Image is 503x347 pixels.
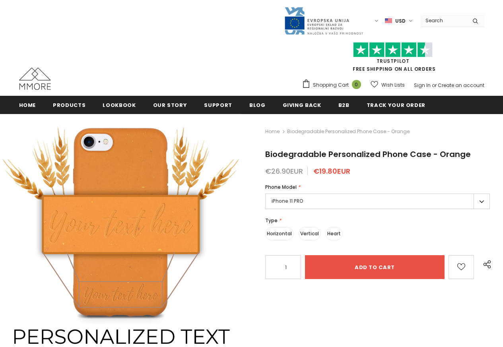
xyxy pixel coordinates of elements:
[265,217,278,224] span: Type
[438,82,484,89] a: Create an account
[313,166,350,176] span: €19.80EUR
[53,101,85,109] span: Products
[305,255,445,279] input: Add to cart
[265,227,293,240] label: Horizontal
[287,127,410,136] span: Biodegradable Personalized Phone Case - Orange
[103,96,136,114] a: Lookbook
[19,68,51,90] img: MMORE Cases
[377,58,410,64] a: Trustpilot
[249,96,266,114] a: Blog
[265,166,303,176] span: €26.90EUR
[338,96,350,114] a: B2B
[19,101,36,109] span: Home
[283,96,321,114] a: Giving back
[19,96,36,114] a: Home
[367,96,425,114] a: Track your order
[432,82,437,89] span: or
[103,101,136,109] span: Lookbook
[367,101,425,109] span: Track your order
[153,96,187,114] a: Our Story
[299,227,320,240] label: Vertical
[338,101,350,109] span: B2B
[284,6,363,35] img: Javni Razpis
[265,127,280,136] a: Home
[326,227,342,240] label: Heart
[283,101,321,109] span: Giving back
[265,194,490,209] label: iPhone 11 PRO
[414,82,431,89] a: Sign In
[265,149,471,160] span: Biodegradable Personalized Phone Case - Orange
[302,79,365,91] a: Shopping Cart 0
[371,78,405,92] a: Wish Lists
[284,17,363,24] a: Javni Razpis
[313,81,349,89] span: Shopping Cart
[265,184,297,190] span: Phone Model
[302,46,484,72] span: FREE SHIPPING ON ALL ORDERS
[421,15,466,26] input: Search Site
[204,96,232,114] a: support
[395,17,406,25] span: USD
[353,42,433,58] img: Trust Pilot Stars
[385,17,392,24] img: USD
[381,81,405,89] span: Wish Lists
[53,96,85,114] a: Products
[352,80,361,89] span: 0
[204,101,232,109] span: support
[249,101,266,109] span: Blog
[153,101,187,109] span: Our Story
